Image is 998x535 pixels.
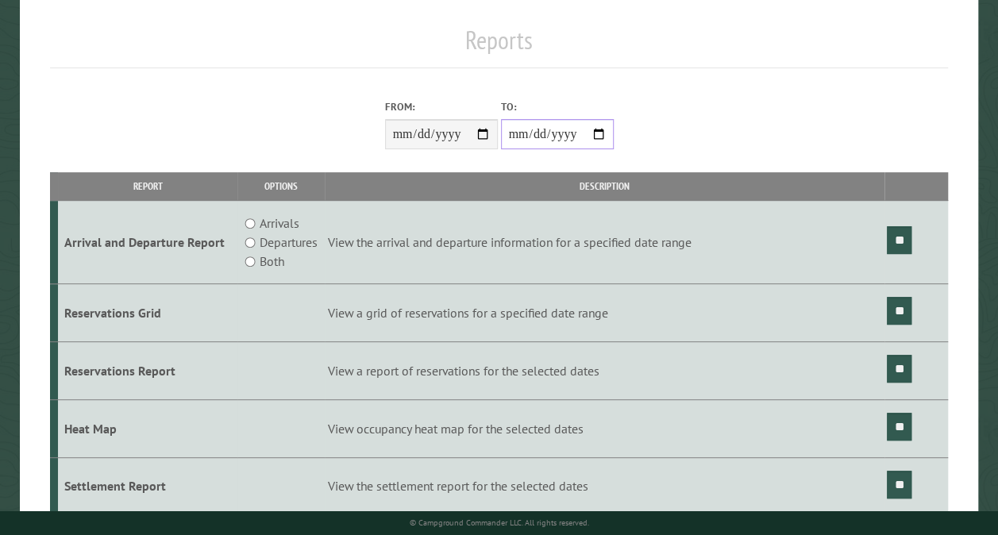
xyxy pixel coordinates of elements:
[58,172,238,200] th: Report
[260,233,318,252] label: Departures
[410,518,589,528] small: © Campground Commander LLC. All rights reserved.
[501,99,614,114] label: To:
[325,399,884,457] td: View occupancy heat map for the selected dates
[325,341,884,399] td: View a report of reservations for the selected dates
[260,214,299,233] label: Arrivals
[58,341,238,399] td: Reservations Report
[58,284,238,342] td: Reservations Grid
[385,99,498,114] label: From:
[58,201,238,284] td: Arrival and Departure Report
[325,284,884,342] td: View a grid of reservations for a specified date range
[325,457,884,515] td: View the settlement report for the selected dates
[58,399,238,457] td: Heat Map
[325,201,884,284] td: View the arrival and departure information for a specified date range
[58,457,238,515] td: Settlement Report
[237,172,325,200] th: Options
[325,172,884,200] th: Description
[50,25,948,68] h1: Reports
[260,252,284,271] label: Both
